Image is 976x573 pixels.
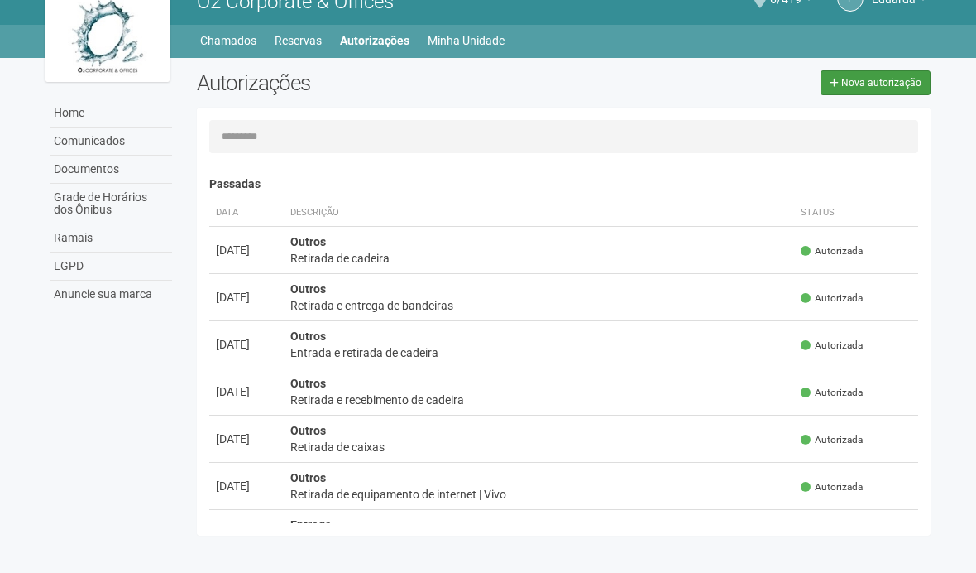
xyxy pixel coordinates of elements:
[290,344,787,361] div: Entrada e retirada de cadeira
[290,424,326,437] strong: Outros
[50,156,172,184] a: Documentos
[50,128,172,156] a: Comunicados
[801,386,863,400] span: Autorizada
[290,471,326,484] strong: Outros
[216,383,277,400] div: [DATE]
[801,244,863,258] span: Autorizada
[290,297,787,314] div: Retirada e entrega de bandeiras
[216,336,277,353] div: [DATE]
[216,431,277,447] div: [DATE]
[197,70,551,95] h2: Autorizações
[290,282,326,296] strong: Outros
[340,29,409,52] a: Autorizações
[290,377,326,390] strong: Outros
[290,235,326,248] strong: Outros
[200,29,256,52] a: Chamados
[821,70,931,95] a: Nova autorização
[50,184,172,224] a: Grade de Horários dos Ônibus
[284,200,794,227] th: Descrição
[290,486,787,503] div: Retirada de equipamento de internet | Vivo
[428,29,505,52] a: Minha Unidade
[50,224,172,253] a: Ramais
[290,250,787,267] div: Retirada de cadeira
[209,200,284,227] th: Data
[290,439,787,455] div: Retirada de caixas
[290,392,787,408] div: Retirada e recebimento de cadeira
[801,291,863,306] span: Autorizada
[209,178,918,190] h4: Passadas
[50,253,172,281] a: LGPD
[290,518,332,532] strong: Entrega
[50,281,172,308] a: Anuncie sua marca
[794,200,918,227] th: Status
[801,433,863,447] span: Autorizada
[50,99,172,128] a: Home
[801,339,863,353] span: Autorizada
[216,242,277,258] div: [DATE]
[275,29,322,52] a: Reservas
[216,478,277,494] div: [DATE]
[841,77,921,89] span: Nova autorização
[216,289,277,306] div: [DATE]
[801,480,863,494] span: Autorizada
[290,330,326,343] strong: Outros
